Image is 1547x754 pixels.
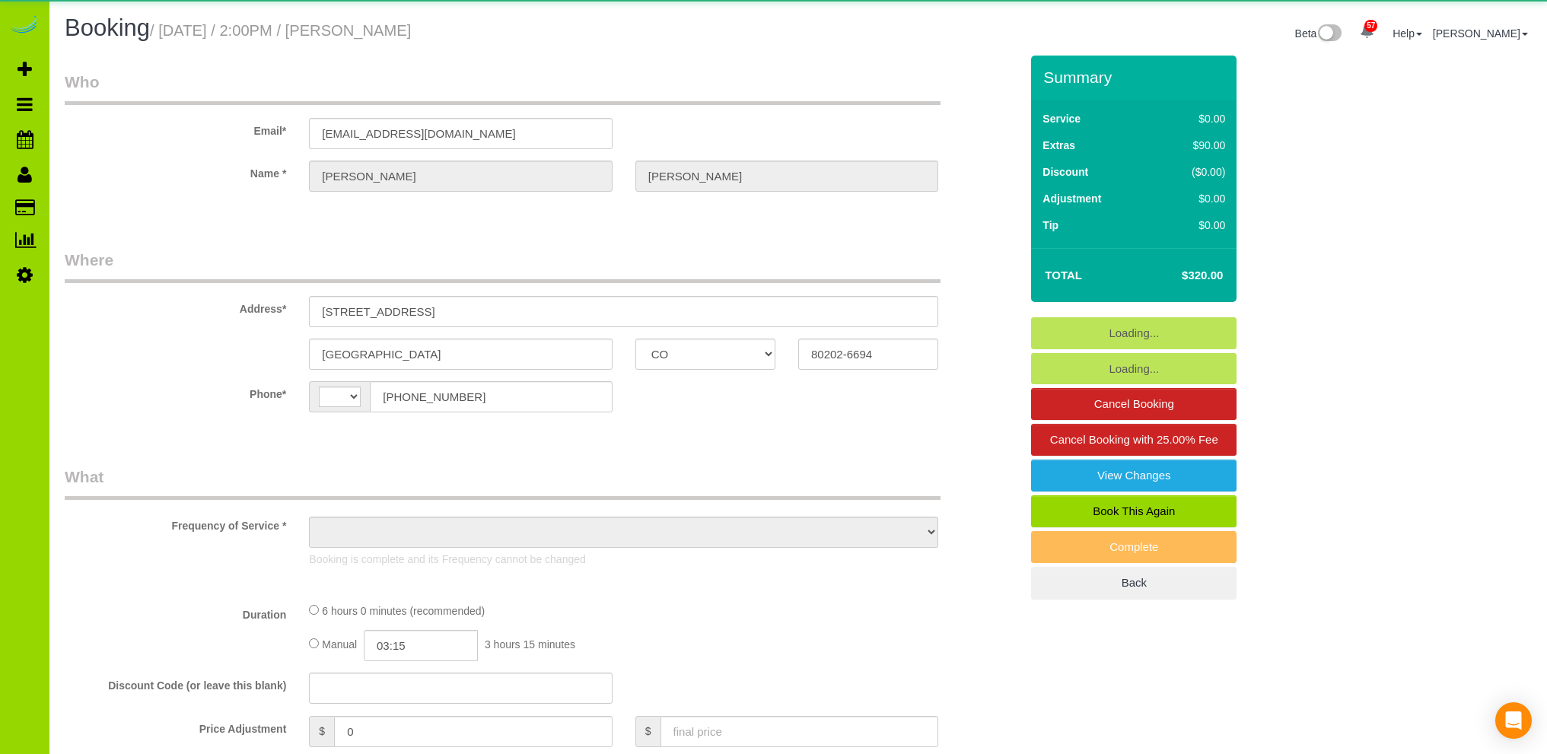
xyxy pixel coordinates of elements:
[1031,460,1237,492] a: View Changes
[309,161,612,192] input: First Name*
[1295,27,1342,40] a: Beta
[53,161,298,181] label: Name *
[1042,138,1075,153] label: Extras
[53,602,298,622] label: Duration
[1495,702,1532,739] div: Open Intercom Messenger
[1031,495,1237,527] a: Book This Again
[485,638,575,651] span: 3 hours 15 minutes
[1136,269,1223,282] h4: $320.00
[53,296,298,317] label: Address*
[1050,433,1218,446] span: Cancel Booking with 25.00% Fee
[1160,164,1225,180] div: ($0.00)
[1045,269,1082,282] strong: Total
[1160,218,1225,233] div: $0.00
[53,513,298,533] label: Frequency of Service *
[660,716,939,747] input: final price
[1042,191,1101,206] label: Adjustment
[1042,164,1088,180] label: Discount
[1433,27,1528,40] a: [PERSON_NAME]
[65,466,941,500] legend: What
[322,638,357,651] span: Manual
[65,14,150,41] span: Booking
[1042,111,1081,126] label: Service
[1160,111,1225,126] div: $0.00
[309,552,938,567] p: Booking is complete and its Frequency cannot be changed
[1364,20,1377,32] span: 57
[150,22,411,39] small: / [DATE] / 2:00PM / [PERSON_NAME]
[65,249,941,283] legend: Where
[309,118,612,149] input: Email*
[1042,218,1058,233] label: Tip
[1031,388,1237,420] a: Cancel Booking
[798,339,938,370] input: Zip Code*
[53,118,298,138] label: Email*
[53,716,298,737] label: Price Adjustment
[1031,567,1237,599] a: Back
[1160,138,1225,153] div: $90.00
[1352,15,1382,49] a: 57
[1160,191,1225,206] div: $0.00
[1031,424,1237,456] a: Cancel Booking with 25.00% Fee
[322,605,485,617] span: 6 hours 0 minutes (recommended)
[1043,68,1229,86] h3: Summary
[65,71,941,105] legend: Who
[635,716,660,747] span: $
[9,15,40,37] img: Automaid Logo
[1393,27,1422,40] a: Help
[53,673,298,693] label: Discount Code (or leave this blank)
[635,161,938,192] input: Last Name*
[309,716,334,747] span: $
[370,381,612,412] input: Phone*
[309,339,612,370] input: City*
[53,381,298,402] label: Phone*
[1316,24,1342,44] img: New interface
